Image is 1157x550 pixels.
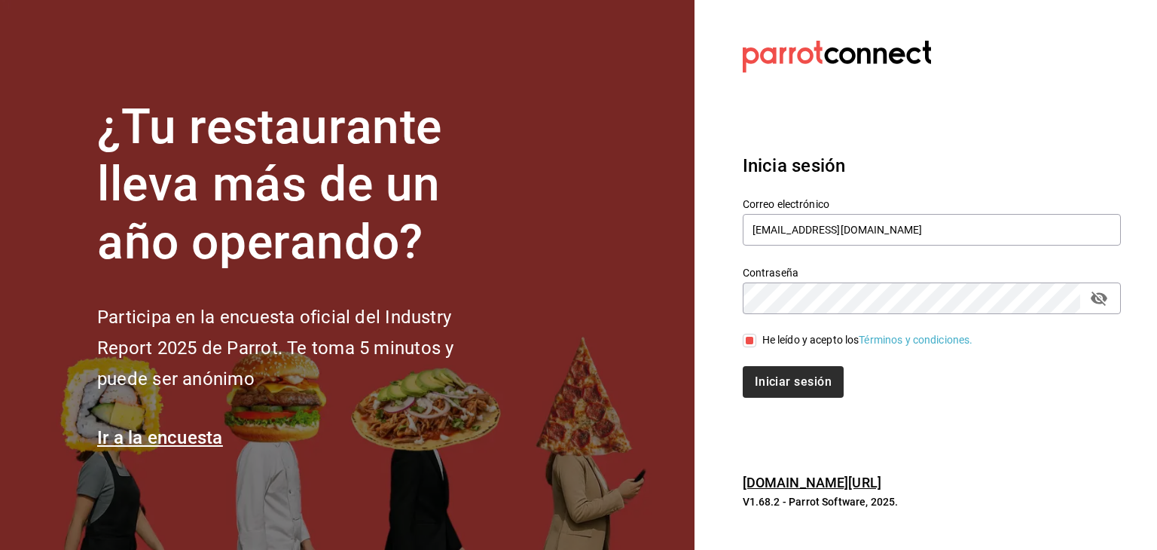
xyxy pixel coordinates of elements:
a: [DOMAIN_NAME][URL] [743,475,881,490]
label: Contraseña [743,267,1121,277]
button: passwordField [1086,286,1112,311]
h2: Participa en la encuesta oficial del Industry Report 2025 de Parrot. Te toma 5 minutos y puede se... [97,302,504,394]
input: Ingresa tu correo electrónico [743,214,1121,246]
p: V1.68.2 - Parrot Software, 2025. [743,494,1121,509]
h3: Inicia sesión [743,152,1121,179]
a: Ir a la encuesta [97,427,223,448]
button: Iniciar sesión [743,366,844,398]
a: Términos y condiciones. [859,334,972,346]
h1: ¿Tu restaurante lleva más de un año operando? [97,99,504,272]
div: He leído y acepto los [762,332,973,348]
label: Correo electrónico [743,198,1121,209]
